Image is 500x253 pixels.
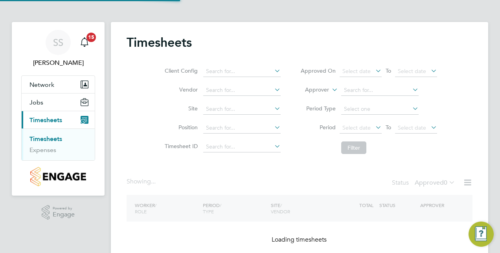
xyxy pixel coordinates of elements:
h2: Timesheets [127,35,192,50]
span: 15 [86,33,96,42]
input: Search for... [203,123,281,134]
span: Timesheets [29,116,62,124]
span: Engage [53,211,75,218]
span: Jobs [29,99,43,106]
button: Timesheets [22,111,95,128]
span: Network [29,81,54,88]
input: Search for... [203,141,281,152]
button: Network [22,76,95,93]
input: Search for... [341,85,419,96]
label: Site [162,105,198,112]
div: Status [392,178,457,189]
input: Select one [341,104,419,115]
label: Approved [415,179,455,187]
button: Engage Resource Center [469,222,494,247]
label: Client Config [162,67,198,74]
span: Select date [342,68,371,75]
label: Vendor [162,86,198,93]
span: Select date [398,68,426,75]
label: Period [300,124,336,131]
span: To [383,66,393,76]
span: Select date [342,124,371,131]
nav: Main navigation [12,22,105,196]
input: Search for... [203,66,281,77]
span: Select date [398,124,426,131]
a: Powered byEngage [42,205,75,220]
label: Timesheet ID [162,143,198,150]
label: Period Type [300,105,336,112]
span: To [383,122,393,132]
span: Powered by [53,205,75,212]
span: Scott Savage [21,58,95,68]
button: Jobs [22,93,95,111]
input: Search for... [203,104,281,115]
span: 0 [444,179,447,187]
a: Timesheets [29,135,62,143]
a: 15 [77,30,92,55]
span: ... [151,178,156,185]
img: countryside-properties-logo-retina.png [30,167,86,186]
div: Showing [127,178,157,186]
span: SS [53,37,63,48]
div: Timesheets [22,128,95,160]
label: Approver [294,86,329,94]
label: Approved On [300,67,336,74]
a: Go to home page [21,167,95,186]
button: Filter [341,141,366,154]
a: Expenses [29,146,56,154]
label: Position [162,124,198,131]
input: Search for... [203,85,281,96]
a: SS[PERSON_NAME] [21,30,95,68]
